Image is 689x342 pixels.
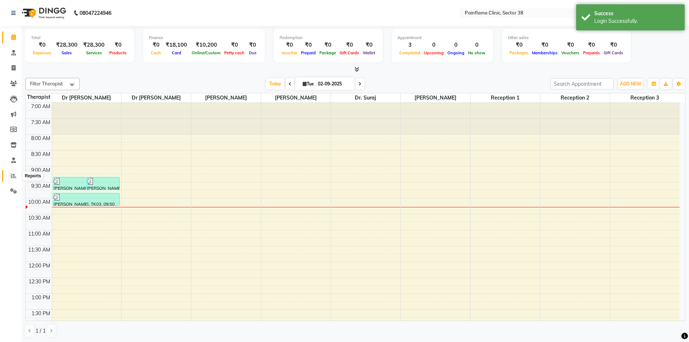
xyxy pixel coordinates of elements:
[397,41,422,49] div: 3
[602,50,625,55] span: Gift Cards
[594,10,679,17] div: Success
[30,310,52,317] div: 1:30 PM
[280,50,299,55] span: Voucher
[338,41,361,49] div: ₹0
[246,41,259,49] div: ₹0
[80,3,111,23] b: 08047224946
[27,262,52,270] div: 12:00 PM
[581,41,602,49] div: ₹0
[280,41,299,49] div: ₹0
[318,50,338,55] span: Package
[191,93,261,102] span: [PERSON_NAME]
[53,41,80,49] div: ₹28,300
[581,50,602,55] span: Prepaids
[301,81,316,86] span: Tue
[540,93,610,102] span: Reception 2
[560,41,581,49] div: ₹0
[163,41,190,49] div: ₹18,100
[508,50,530,55] span: Packages
[53,177,86,190] div: [PERSON_NAME], TK02, 09:20 AM-09:45 AM, Full Body [MEDICAL_DATA] alignment,X-rays
[316,79,352,89] input: 2025-09-02
[26,93,52,101] div: Therapist
[23,172,43,180] div: Reports
[31,50,53,55] span: Expenses
[107,50,128,55] span: Products
[149,50,163,55] span: Cash
[222,50,246,55] span: Petty cash
[318,41,338,49] div: ₹0
[471,93,540,102] span: Reception 1
[149,41,163,49] div: ₹0
[18,3,68,23] img: logo
[266,78,284,89] span: Today
[149,35,259,41] div: Finance
[122,93,191,102] span: Dr [PERSON_NAME]
[299,41,318,49] div: ₹0
[397,50,422,55] span: Completed
[446,41,466,49] div: 0
[27,246,52,254] div: 11:30 AM
[30,151,52,158] div: 8:30 AM
[84,50,104,55] span: Services
[30,119,52,126] div: 7:30 AM
[30,135,52,142] div: 8:00 AM
[27,214,52,222] div: 10:30 AM
[602,41,625,49] div: ₹0
[53,193,119,206] div: [PERSON_NAME], TK03, 09:50 AM-10:15 AM, Full Body [MEDICAL_DATA] alignment,X-rays
[401,93,470,102] span: [PERSON_NAME]
[261,93,331,102] span: [PERSON_NAME]
[530,41,560,49] div: ₹0
[247,50,258,55] span: Due
[331,93,400,102] span: Dr. Suraj
[361,41,377,49] div: ₹0
[466,50,487,55] span: No show
[594,17,679,25] div: Login Successfully.
[530,50,560,55] span: Memberships
[550,78,614,89] input: Search Appointment
[52,93,122,102] span: Dr [PERSON_NAME]
[30,103,52,110] div: 7:00 AM
[30,182,52,190] div: 9:30 AM
[560,50,581,55] span: Vouchers
[35,327,46,335] span: 1 / 1
[27,230,52,238] div: 11:00 AM
[466,41,487,49] div: 0
[422,50,446,55] span: Upcoming
[31,41,53,49] div: ₹0
[620,81,641,86] span: ADD NEW
[446,50,466,55] span: Ongoing
[170,50,183,55] span: Card
[80,41,107,49] div: ₹28,300
[31,35,128,41] div: Total
[508,35,625,41] div: Other sales
[610,93,680,102] span: Reception 3
[27,198,52,206] div: 10:00 AM
[30,294,52,301] div: 1:00 PM
[190,50,222,55] span: Online/Custom
[190,41,222,49] div: ₹10,200
[508,41,530,49] div: ₹0
[27,278,52,286] div: 12:30 PM
[299,50,318,55] span: Prepaid
[60,50,74,55] span: Sales
[222,41,246,49] div: ₹0
[86,177,119,190] div: [PERSON_NAME], TK01, 09:20 AM-09:45 AM, Full Body [MEDICAL_DATA] alignment,X-rays
[30,166,52,174] div: 9:00 AM
[280,35,377,41] div: Redemption
[397,35,487,41] div: Appointment
[30,81,63,86] span: Filter Therapist
[422,41,446,49] div: 0
[107,41,128,49] div: ₹0
[618,79,643,89] button: ADD NEW
[361,50,377,55] span: Wallet
[338,50,361,55] span: Gift Cards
